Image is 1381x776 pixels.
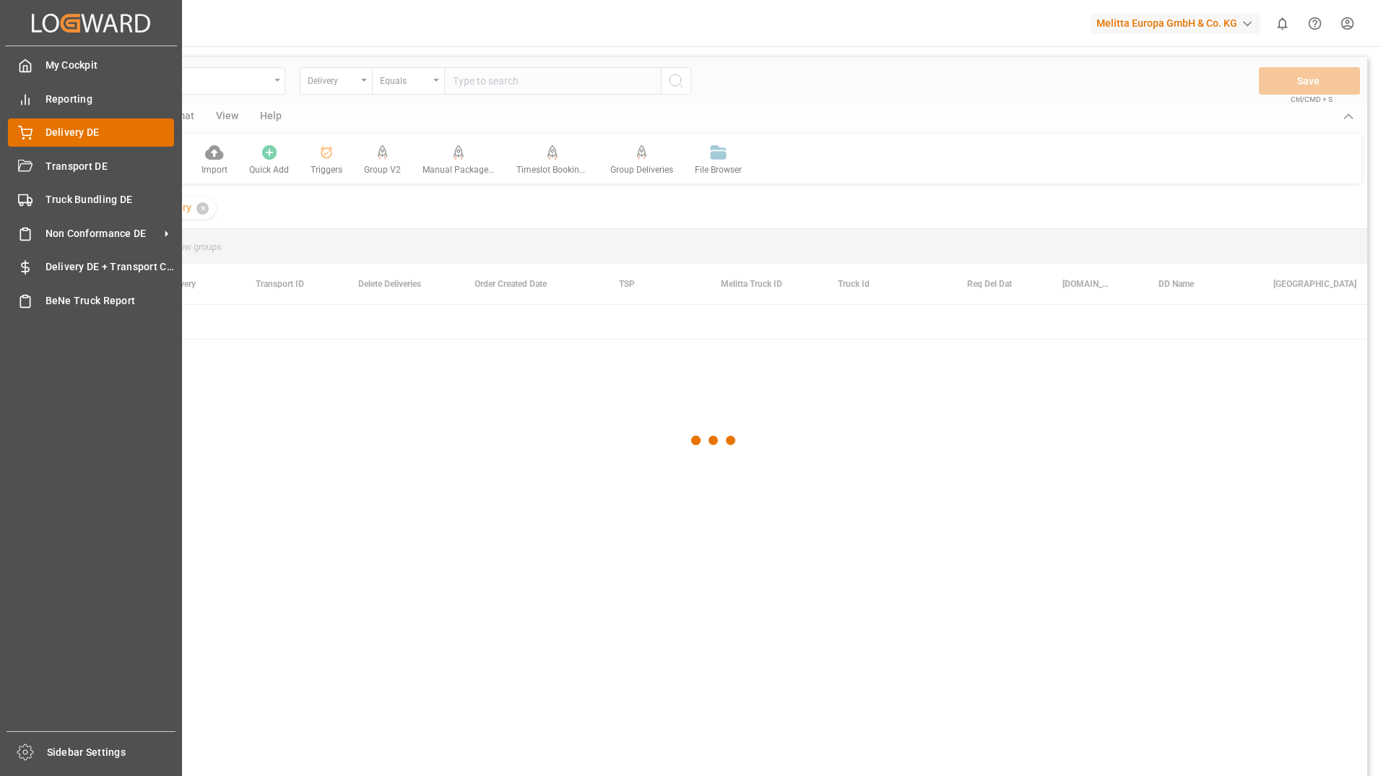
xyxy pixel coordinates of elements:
button: Melitta Europa GmbH & Co. KG [1091,9,1266,37]
a: Reporting [8,85,174,113]
span: Truck Bundling DE [46,192,175,207]
a: BeNe Truck Report [8,286,174,314]
span: Reporting [46,92,175,107]
a: Transport DE [8,152,174,180]
a: My Cockpit [8,51,174,79]
button: Help Center [1299,7,1331,40]
span: BeNe Truck Report [46,293,175,309]
span: Non Conformance DE [46,226,160,241]
div: Melitta Europa GmbH & Co. KG [1091,13,1260,34]
span: My Cockpit [46,58,175,73]
a: Delivery DE [8,118,174,147]
span: Delivery DE [46,125,175,140]
span: Delivery DE + Transport Cost [46,259,175,275]
span: Sidebar Settings [47,745,176,760]
span: Transport DE [46,159,175,174]
button: show 0 new notifications [1266,7,1299,40]
a: Truck Bundling DE [8,186,174,214]
a: Delivery DE + Transport Cost [8,253,174,281]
